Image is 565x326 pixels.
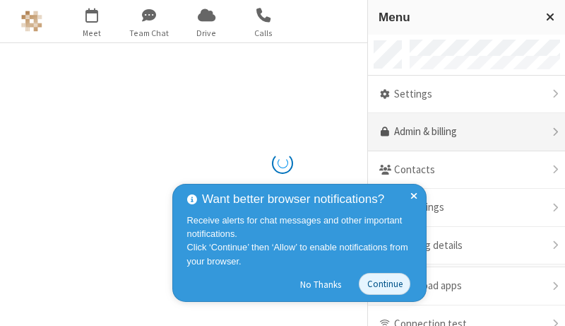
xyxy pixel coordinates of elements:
[202,190,384,209] span: Want better browser notifications?
[368,151,565,190] div: Contacts
[180,27,233,40] span: Drive
[187,214,416,268] div: Receive alerts for chat messages and other important notifications. Click ‘Continue’ then ‘Allow’...
[368,76,565,114] div: Settings
[368,267,565,305] div: Download apps
[359,273,410,295] button: Continue
[66,27,119,40] span: Meet
[368,113,565,151] a: Admin & billing
[21,11,42,32] img: Astra
[379,11,533,24] h3: Menu
[293,273,349,296] button: No Thanks
[368,227,565,265] div: Meeting details
[237,27,290,40] span: Calls
[530,289,554,316] iframe: Chat
[123,27,176,40] span: Team Chat
[368,189,565,227] div: Recordings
